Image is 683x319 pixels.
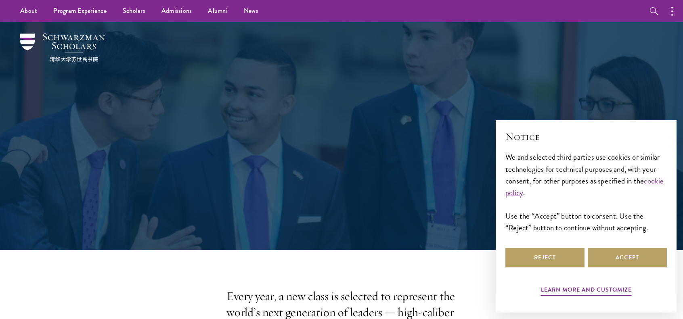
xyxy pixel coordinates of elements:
img: Schwarzman Scholars [20,33,105,62]
button: Learn more and customize [541,285,632,297]
h2: Notice [505,130,667,144]
div: We and selected third parties use cookies or similar technologies for technical purposes and, wit... [505,151,667,233]
button: Accept [588,248,667,267]
button: Reject [505,248,585,267]
a: cookie policy [505,175,664,198]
